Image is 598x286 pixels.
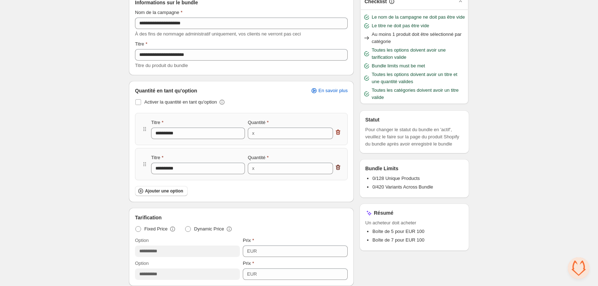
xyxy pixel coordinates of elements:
span: Fixed Price [144,225,168,233]
h3: Résumé [374,209,393,216]
span: Toutes les options doivent avoir une tarification valide [372,47,466,61]
label: Prix [243,237,254,244]
span: Au moins 1 produit doit être sélectionné par catégorie [372,31,466,45]
span: Quantité en tant qu'option [135,87,197,94]
label: Quantité [248,154,269,161]
span: Le titre ne doit pas être vide [372,22,429,29]
span: Un acheteur doit acheter [365,219,463,227]
span: Titre du produit du bundle [135,63,188,68]
label: Titre [151,154,164,161]
span: Le nom de la campagne ne doit pas être vide [372,14,465,21]
span: 0/420 Variants Across Bundle [372,184,433,190]
div: x [252,130,255,137]
h3: Bundle Limits [365,165,399,172]
label: Option [135,237,149,244]
span: À des fins de nommage administratif uniquement, vos clients ne verront pas ceci [135,31,301,37]
span: Toutes les options doivent avoir un titre et une quantité valides [372,71,466,85]
li: Boîte de 7 pour EUR 100 [372,237,463,244]
label: Quantité [248,119,269,126]
label: Option [135,260,149,267]
span: Activer la quantité en tant qu'option [144,99,217,105]
span: Bundle limits must be met [372,62,425,70]
a: En savoir plus [306,86,352,96]
div: x [252,165,255,172]
button: Ajouter une option [135,186,188,196]
h3: Statut [365,116,380,123]
span: Toutes les catégories doivent avoir un titre valide [372,87,466,101]
span: Dynamic Price [194,225,224,233]
span: Ajouter une option [145,188,183,194]
label: Prix [243,260,254,267]
span: Tarification [135,214,161,221]
li: Boîte de 5 pour EUR 100 [372,228,463,235]
span: 0/128 Unique Products [372,176,420,181]
label: Titre [151,119,164,126]
div: EUR [247,248,257,255]
div: EUR [247,271,257,278]
label: Titre [135,40,148,48]
span: En savoir plus [318,88,348,94]
span: Pour changer le statut du bundle en 'actif', veuillez le faire sur la page du produit Shopify du ... [365,126,463,148]
label: Nom de la campagne [135,9,183,16]
a: Ouvrir le chat [568,257,589,279]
